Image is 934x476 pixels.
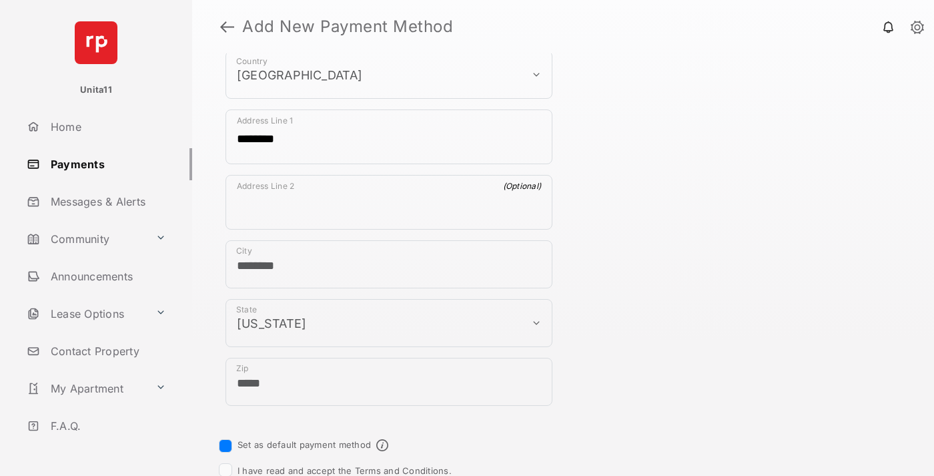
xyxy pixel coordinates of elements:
[21,335,192,367] a: Contact Property
[21,111,192,143] a: Home
[225,299,552,347] div: payment_method_screening[postal_addresses][administrativeArea]
[80,83,112,97] p: Unita11
[21,260,192,292] a: Announcements
[21,148,192,180] a: Payments
[21,186,192,218] a: Messages & Alerts
[21,223,150,255] a: Community
[75,21,117,64] img: svg+xml;base64,PHN2ZyB4bWxucz0iaHR0cDovL3d3dy53My5vcmcvMjAwMC9zdmciIHdpZHRoPSI2NCIgaGVpZ2h0PSI2NC...
[21,410,192,442] a: F.A.Q.
[225,240,552,288] div: payment_method_screening[postal_addresses][locality]
[225,175,552,230] div: payment_method_screening[postal_addresses][addressLine2]
[21,298,150,330] a: Lease Options
[21,373,150,405] a: My Apartment
[242,19,453,35] strong: Add New Payment Method
[376,439,388,451] span: Default payment method info
[225,51,552,99] div: payment_method_screening[postal_addresses][country]
[238,439,371,450] label: Set as default payment method
[225,109,552,164] div: payment_method_screening[postal_addresses][addressLine1]
[225,358,552,406] div: payment_method_screening[postal_addresses][postalCode]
